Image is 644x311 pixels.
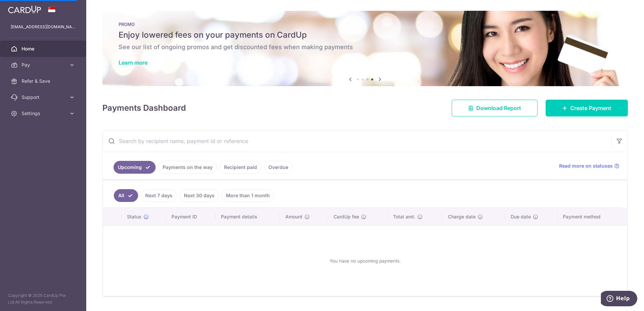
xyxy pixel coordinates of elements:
span: Total amt. [393,213,415,220]
a: Learn more [119,59,148,66]
p: [EMAIL_ADDRESS][DOMAIN_NAME] [11,24,75,30]
img: Latest Promos banner [102,11,628,86]
a: More than 1 month [222,189,274,202]
a: Overdue [264,161,293,174]
a: Recipient paid [220,161,261,174]
th: Payment details [216,208,280,226]
input: Search by recipient name, payment id or reference [103,130,611,152]
h5: Enjoy lowered fees on your payments on CardUp [119,30,612,40]
a: Read more on statuses [559,163,619,169]
a: Create Payment [546,100,628,116]
h4: Payments Dashboard [102,102,186,114]
div: You have no upcoming payments. [111,231,619,290]
span: Status [127,213,141,220]
a: All [114,189,138,202]
span: Download Report [476,104,521,112]
span: Home [22,45,66,52]
span: Settings [22,110,66,117]
a: Next 7 days [141,189,177,202]
a: Payments on the way [158,161,217,174]
img: CardUp [8,5,41,13]
th: Payment ID [166,208,216,226]
span: Read more on statuses [559,163,613,169]
span: Refer & Save [22,78,66,84]
span: Pay [22,62,66,68]
p: PROMO [119,22,612,27]
a: Upcoming [114,161,156,174]
th: Payment method [557,208,627,226]
span: Create Payment [570,104,611,112]
span: CardUp fee [333,213,359,220]
h6: See our list of ongoing promos and get discounted fees when making payments [119,43,612,51]
a: Download Report [452,100,538,116]
span: Support [22,94,66,101]
iframe: Opens a widget where you can find more information [601,291,637,308]
span: Charge date [448,213,476,220]
span: Amount [285,213,302,220]
a: Next 30 days [180,189,219,202]
span: Due date [511,213,531,220]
